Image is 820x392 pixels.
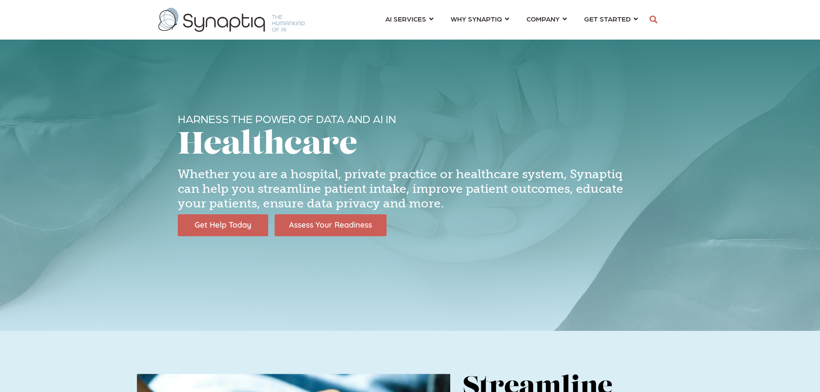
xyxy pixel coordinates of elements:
[158,8,305,32] img: synaptiq logo-1
[178,214,268,236] img: Get Help Today
[178,167,643,210] h4: Whether you are a hospital, private practice or healthcare system, Synaptiq can help you streamli...
[526,13,560,25] span: COMPANY
[584,13,631,25] span: GET STARTED
[385,13,426,25] span: AI SERVICES
[451,13,502,25] span: WHY SYNAPTIQ
[377,4,647,35] nav: menu
[275,214,387,236] img: Assess Your Readiness
[526,11,567,27] a: COMPANY
[385,11,433,27] a: AI SERVICES
[178,129,643,163] h1: Healthcare
[584,11,638,27] a: GET STARTED
[178,112,643,125] h6: HARNESS THE POWER OF DATA AND AI IN
[451,11,509,27] a: WHY SYNAPTIQ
